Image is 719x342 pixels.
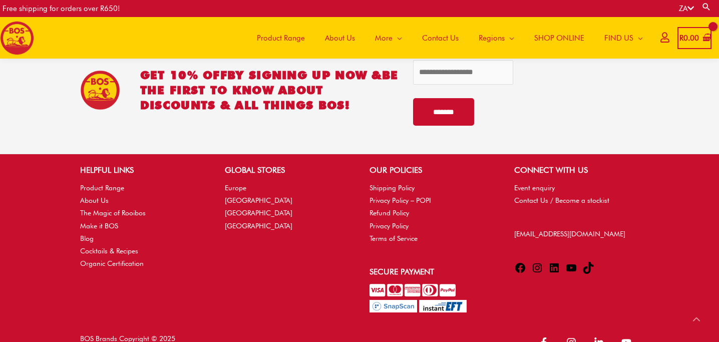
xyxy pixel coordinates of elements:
nav: Site Navigation [239,17,653,59]
a: Organic Certification [80,259,144,267]
a: About Us [315,17,365,59]
a: More [365,17,412,59]
span: About Us [325,23,355,53]
a: Contact Us / Become a stockist [514,196,609,204]
a: Search button [701,2,711,12]
nav: OUR POLICIES [370,182,494,245]
h2: GET 10% OFF be the first to know about discounts & all things BOS! [140,68,399,113]
a: [GEOGRAPHIC_DATA] [225,196,292,204]
a: Shipping Policy [370,184,415,192]
a: Make it BOS [80,222,118,230]
nav: GLOBAL STORES [225,182,349,232]
img: Pay with InstantEFT [419,300,467,312]
a: Event enquiry [514,184,555,192]
span: Product Range [257,23,305,53]
a: About Us [80,196,109,204]
a: Terms of Service [370,234,418,242]
a: Privacy Policy – POPI [370,196,431,204]
a: Product Range [247,17,315,59]
a: [GEOGRAPHIC_DATA] [225,222,292,230]
a: [EMAIL_ADDRESS][DOMAIN_NAME] [514,230,625,238]
a: ZA [679,4,694,13]
a: Europe [225,184,246,192]
h2: HELPFUL LINKS [80,164,205,176]
a: [GEOGRAPHIC_DATA] [225,209,292,217]
span: Contact Us [422,23,459,53]
a: SHOP ONLINE [524,17,594,59]
a: The Magic of Rooibos [80,209,146,217]
a: Regions [469,17,524,59]
nav: HELPFUL LINKS [80,182,205,270]
span: R [679,34,683,43]
a: Product Range [80,184,124,192]
span: SHOP ONLINE [534,23,584,53]
a: Blog [80,234,94,242]
span: More [375,23,393,53]
h2: CONNECT WITH US [514,164,639,176]
a: Cocktails & Recipes [80,247,138,255]
h2: Secure Payment [370,266,494,278]
h2: GLOBAL STORES [225,164,349,176]
span: Regions [479,23,505,53]
a: Privacy Policy [370,222,409,230]
h2: OUR POLICIES [370,164,494,176]
img: Pay with SnapScan [370,300,417,312]
a: Contact Us [412,17,469,59]
span: FIND US [604,23,633,53]
nav: CONNECT WITH US [514,182,639,207]
a: View Shopping Cart, empty [677,27,711,50]
bdi: 0.00 [679,34,699,43]
img: BOS Ice Tea [80,70,120,110]
a: Refund Policy [370,209,409,217]
span: BY SIGNING UP NOW & [227,68,382,82]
